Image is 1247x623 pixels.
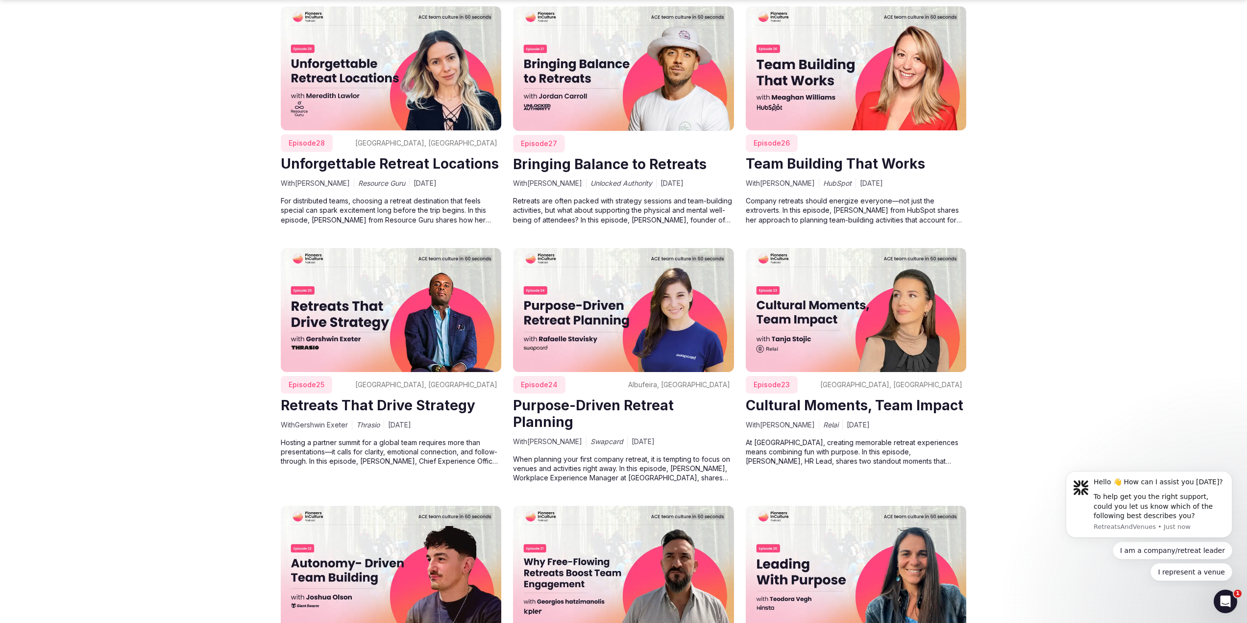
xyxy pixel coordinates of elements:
[823,178,852,188] span: HubSpot
[590,178,652,188] span: Unlocked Authority
[355,380,497,390] span: [GEOGRAPHIC_DATA], [GEOGRAPHIC_DATA]
[847,420,870,430] span: [DATE]
[746,134,798,152] span: Episode 26
[355,138,497,148] span: [GEOGRAPHIC_DATA], [GEOGRAPHIC_DATA]
[513,6,734,131] img: Bringing Balance to Retreats
[513,437,582,447] span: With [PERSON_NAME]
[746,397,963,414] a: Cultural Moments, Team Impact
[746,196,967,224] p: Company retreats should energize everyone—not just the extroverts. In this episode, [PERSON_NAME]...
[746,248,967,372] img: Cultural Moments, Team Impact
[281,178,350,188] span: With [PERSON_NAME]
[281,376,332,394] span: Episode 25
[513,376,565,394] span: Episode 24
[1214,590,1237,613] iframe: Intercom live chat
[281,438,502,466] p: Hosting a partner summit for a global team requires more than presentations—it calls for clarity,...
[590,437,623,447] span: Swapcard
[660,178,684,188] span: [DATE]
[513,135,565,152] span: Episode 27
[746,178,815,188] span: With [PERSON_NAME]
[513,178,582,188] span: With [PERSON_NAME]
[513,156,707,173] a: Bringing Balance to Retreats
[746,155,925,172] a: Team Building That Works
[513,454,734,483] p: When planning your first company retreat, it is tempting to focus on venues and activities right ...
[388,420,411,430] span: [DATE]
[513,196,734,224] p: Retreats are often packed with strategy sessions and team-building activities, but what about sup...
[414,178,437,188] span: [DATE]
[281,248,502,372] img: Retreats That Drive Strategy
[1051,462,1247,587] iframe: Intercom notifications message
[281,6,502,130] img: Unforgettable Retreat Locations
[281,196,502,224] p: For distributed teams, choosing a retreat destination that feels special can spark excitement lon...
[746,6,967,130] img: Team Building That Works
[1234,590,1242,598] span: 1
[281,397,475,414] a: Retreats That Drive Strategy
[746,438,967,466] p: At [GEOGRAPHIC_DATA], creating memorable retreat experiences means combining fun with purpose. In...
[281,420,348,430] span: With Gershwin Exeter
[632,437,655,447] span: [DATE]
[281,155,499,172] a: Unforgettable Retreat Locations
[513,248,734,373] img: Purpose-Driven Retreat Planning
[746,376,798,394] span: Episode 23
[820,380,962,390] span: [GEOGRAPHIC_DATA], [GEOGRAPHIC_DATA]
[823,420,838,430] span: Relai
[513,397,674,430] a: Purpose-Driven Retreat Planning
[628,380,730,390] span: Albufeira, [GEOGRAPHIC_DATA]
[281,134,333,152] span: Episode 28
[356,420,380,430] span: Thrasio
[860,178,883,188] span: [DATE]
[358,178,405,188] span: Resource Guru
[746,420,815,430] span: With [PERSON_NAME]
